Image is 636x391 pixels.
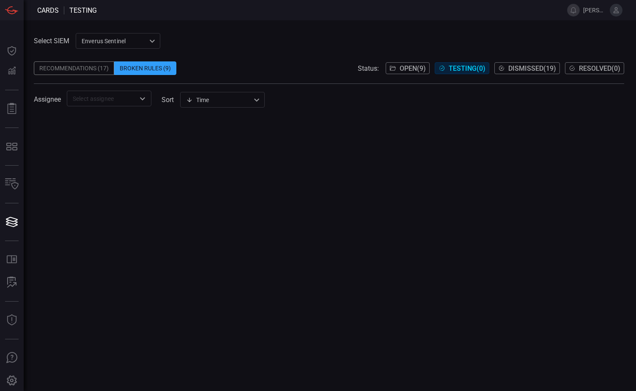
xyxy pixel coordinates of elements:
button: Detections [2,61,22,81]
span: [PERSON_NAME].[PERSON_NAME] [583,7,606,14]
span: Dismissed ( 19 ) [508,64,556,72]
button: Open(9) [386,62,430,74]
span: Testing ( 0 ) [449,64,485,72]
button: Open [137,93,148,105]
button: ALERT ANALYSIS [2,272,22,293]
button: Cards [2,212,22,232]
label: Select SIEM [34,37,69,45]
button: Preferences [2,371,22,391]
button: Dismissed(19) [494,62,560,74]
div: Broken Rules (9) [114,61,176,75]
button: MITRE - Detection Posture [2,136,22,157]
div: Recommendations (17) [34,61,114,75]
span: Status: [358,64,379,72]
button: Ask Us A Question [2,348,22,368]
button: Resolved(0) [565,62,624,74]
div: Time [186,96,251,104]
p: Enverus Sentinel [82,37,147,45]
span: testing [69,6,97,14]
label: sort [162,96,174,104]
button: Dashboard [2,41,22,61]
span: Assignee [34,95,61,103]
span: Resolved ( 0 ) [579,64,620,72]
button: Rule Catalog [2,250,22,270]
button: Testing(0) [435,62,489,74]
button: Threat Intelligence [2,310,22,330]
input: Select assignee [69,93,135,104]
button: Reports [2,99,22,119]
span: Cards [37,6,59,14]
span: Open ( 9 ) [400,64,426,72]
button: Inventory [2,174,22,194]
